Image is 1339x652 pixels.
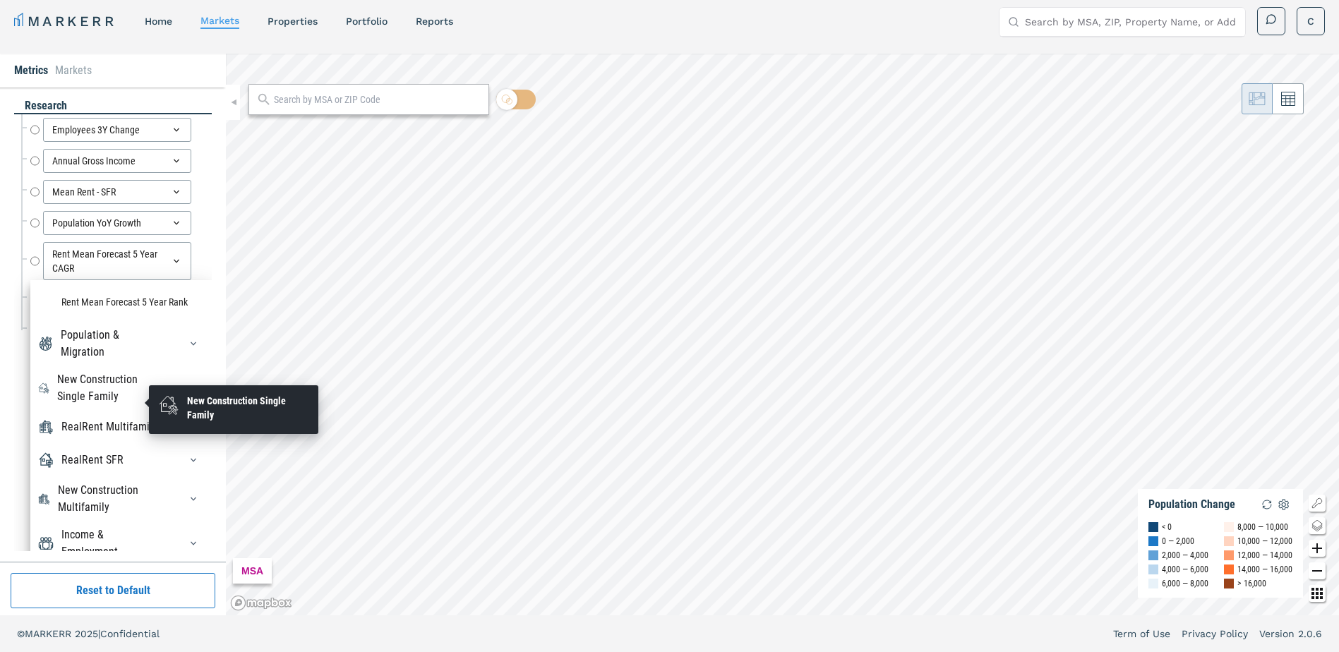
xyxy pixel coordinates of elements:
a: markets [200,15,239,26]
button: Other options map button [1309,585,1326,602]
div: New Construction MultifamilyNew Construction Multifamily [37,482,205,516]
div: 6,000 — 8,000 [1162,576,1208,591]
div: Population Change [1148,497,1235,512]
span: 2025 | [75,628,100,639]
div: RealRent SFRRealRent SFR [37,449,205,471]
a: Version 2.0.6 [1259,627,1322,641]
a: Term of Use [1113,627,1170,641]
div: RealRent SFR [61,452,124,469]
button: New Construction MultifamilyNew Construction Multifamily [182,488,205,510]
img: New Construction Single Family [157,394,180,416]
div: Employees 3Y Change [43,118,191,142]
div: Population YoY Growth [43,211,191,235]
div: Income & Employment [61,526,162,560]
a: MARKERR [14,11,116,31]
img: Reload Legend [1259,496,1275,513]
a: Privacy Policy [1182,627,1248,641]
button: Show/Hide Legend Map Button [1309,495,1326,512]
img: Income & Employment [37,535,54,552]
div: 4,000 — 6,000 [1162,562,1208,576]
div: 10,000 — 12,000 [1237,534,1292,548]
div: Income & EmploymentIncome & Employment [37,526,205,560]
li: Rent Mean Forecast 5 Year Rank [37,288,205,316]
div: RealRent Multifamily [61,418,157,435]
span: MARKERR [25,628,75,639]
button: Zoom out map button [1309,562,1326,579]
div: 12,000 — 14,000 [1237,548,1292,562]
button: C [1297,7,1325,35]
div: research [14,98,212,114]
button: RealRent SFRRealRent SFR [182,449,205,471]
canvas: Map [226,54,1339,615]
img: RealRent Multifamily [37,418,54,435]
button: Population & MigrationPopulation & Migration [182,332,205,355]
div: 8,000 — 10,000 [1237,520,1288,534]
a: properties [268,16,318,27]
a: Portfolio [346,16,388,27]
span: Confidential [100,628,160,639]
div: RealRent MultifamilyRealRent Multifamily [37,416,205,438]
span: © [17,628,25,639]
div: < 0 [1162,520,1172,534]
div: New Construction Single FamilyNew Construction Single Family [37,371,205,405]
div: Annual Gross Income [43,149,191,173]
div: New Construction Single Family [187,394,310,422]
button: Zoom in map button [1309,540,1326,557]
div: MSA [233,558,272,584]
div: > 16,000 [1237,576,1266,591]
button: Reset to Default [11,573,215,608]
div: Rent Mean Forecast 5 Year CAGR [43,242,191,280]
div: 14,000 — 16,000 [1237,562,1292,576]
img: Settings [1275,496,1292,513]
li: Metrics [14,62,48,79]
span: C [1307,14,1314,28]
img: New Construction Single Family [37,380,50,397]
img: Population & Migration [37,335,54,352]
li: Markets [55,62,92,79]
div: New Construction Multifamily [58,482,162,516]
div: Population & Migration [61,327,162,361]
div: Population & MigrationPopulation & Migration [37,327,205,361]
a: reports [416,16,453,27]
button: New Construction Single FamilyNew Construction Single Family [182,377,205,399]
img: RealRent SFR [37,452,54,469]
input: Search by MSA, ZIP, Property Name, or Address [1025,8,1237,36]
div: 2,000 — 4,000 [1162,548,1208,562]
button: Income & EmploymentIncome & Employment [182,532,205,555]
img: New Construction Multifamily [37,490,51,507]
a: Mapbox logo [230,595,292,611]
div: New Construction Single Family [57,371,163,405]
a: home [145,16,172,27]
div: 0 — 2,000 [1162,534,1194,548]
button: Change style map button [1309,517,1326,534]
div: Mean Rent - SFR [43,180,191,204]
input: Search by MSA or ZIP Code [274,92,481,107]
